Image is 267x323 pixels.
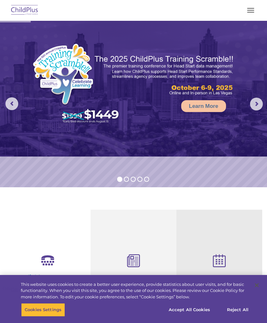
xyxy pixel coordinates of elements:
div: This website uses cookies to create a better user experience, provide statistics about user visit... [21,281,248,300]
button: Reject All [218,303,258,317]
button: Cookies Settings [21,303,65,317]
a: Learn More [181,100,226,112]
button: Accept All Cookies [165,303,214,317]
h4: Reliable Customer Support [10,274,86,288]
img: ChildPlus by Procare Solutions [10,3,40,18]
button: Close [250,278,264,292]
